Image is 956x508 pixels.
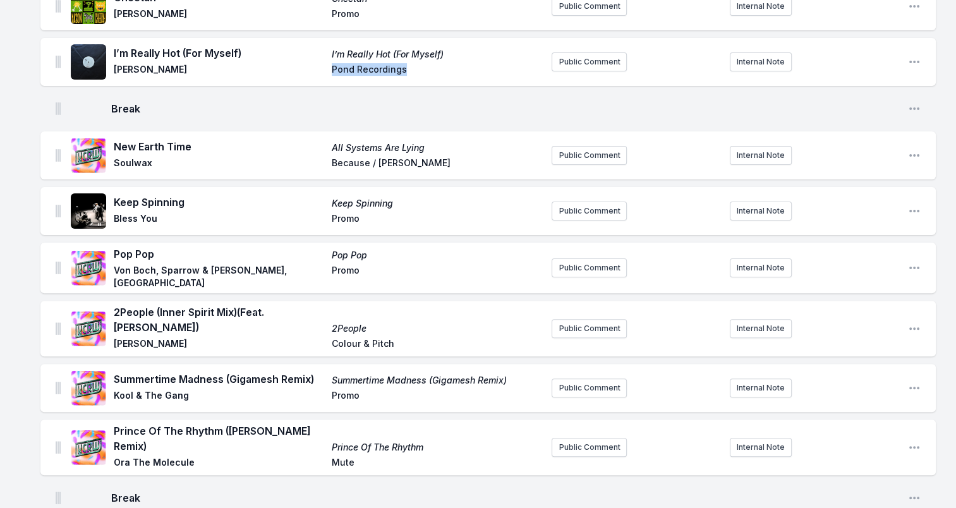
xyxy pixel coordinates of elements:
span: Break [111,101,898,116]
span: Pond Recordings [332,63,542,78]
button: Public Comment [552,438,627,457]
img: Drag Handle [56,262,61,274]
button: Internal Note [730,146,792,165]
span: Because / [PERSON_NAME] [332,157,542,172]
span: Prince Of The Rhythm [332,441,542,454]
button: Public Comment [552,146,627,165]
span: New Earth Time [114,139,324,154]
span: Von Boch, Sparrow & [PERSON_NAME], [GEOGRAPHIC_DATA] [114,264,324,289]
button: Open playlist item options [908,441,921,454]
span: I’m Really Hot (For Myself) [114,45,324,61]
img: Pop Pop [71,250,106,286]
span: All Systems Are Lying [332,142,542,154]
img: Summertime Madness (Gigamesh Remix) [71,370,106,406]
button: Internal Note [730,52,792,71]
span: 2People [332,322,542,335]
span: [PERSON_NAME] [114,63,324,78]
span: 2People (Inner Spirit Mix) (Feat. [PERSON_NAME]) [114,305,324,335]
button: Internal Note [730,378,792,397]
button: Open playlist item options [908,56,921,68]
span: Pop Pop [332,249,542,262]
span: Summertime Madness (Gigamesh Remix) [114,372,324,387]
span: Pop Pop [114,246,324,262]
span: [PERSON_NAME] [114,8,324,23]
span: Promo [332,8,542,23]
button: Internal Note [730,258,792,277]
img: Drag Handle [56,56,61,68]
span: Bless You [114,212,324,227]
button: Open playlist item options [908,262,921,274]
button: Open playlist item options [908,382,921,394]
span: Promo [332,389,542,404]
button: Open playlist item options [908,205,921,217]
img: All Systems Are Lying [71,138,106,173]
img: Keep Spinning [71,193,106,229]
button: Public Comment [552,378,627,397]
img: Drag Handle [56,149,61,162]
span: Keep Spinning [114,195,324,210]
span: Promo [332,264,542,289]
button: Public Comment [552,319,627,338]
button: Open playlist item options [908,149,921,162]
img: Prince Of The Rhythm [71,430,106,465]
span: Prince Of The Rhythm ([PERSON_NAME] Remix) [114,423,324,454]
span: Keep Spinning [332,197,542,210]
span: I’m Really Hot (For Myself) [332,48,542,61]
img: 2People [71,311,106,346]
button: Internal Note [730,202,792,221]
span: Ora The Molecule [114,456,324,471]
img: Drag Handle [56,441,61,454]
span: Colour & Pitch [332,337,542,353]
span: [PERSON_NAME] [114,337,324,353]
img: Drag Handle [56,492,61,504]
img: Drag Handle [56,205,61,217]
img: Drag Handle [56,382,61,394]
button: Open playlist item options [908,322,921,335]
span: Kool & The Gang [114,389,324,404]
img: I’m Really Hot (For Myself) [71,44,106,80]
span: Summertime Madness (Gigamesh Remix) [332,374,542,387]
button: Open playlist item options [908,102,921,115]
span: Break [111,490,898,505]
img: Drag Handle [56,322,61,335]
span: Mute [332,456,542,471]
button: Public Comment [552,258,627,277]
button: Public Comment [552,202,627,221]
button: Public Comment [552,52,627,71]
span: Soulwax [114,157,324,172]
button: Internal Note [730,319,792,338]
button: Open playlist item options [908,492,921,504]
button: Internal Note [730,438,792,457]
span: Promo [332,212,542,227]
img: Drag Handle [56,102,61,115]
